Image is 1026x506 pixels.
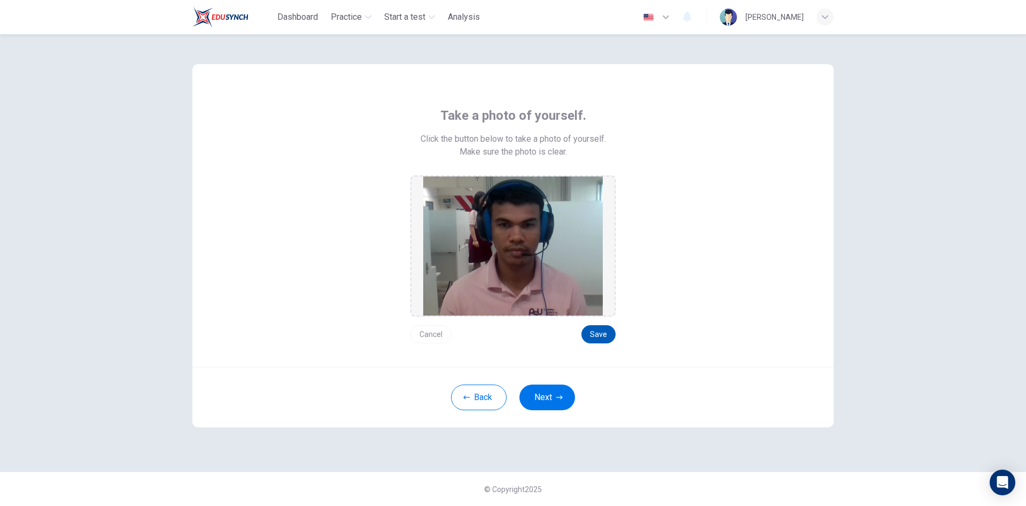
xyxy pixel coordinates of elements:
[519,385,575,410] button: Next
[642,13,655,21] img: en
[380,7,439,27] button: Start a test
[448,11,480,24] span: Analysis
[273,7,322,27] button: Dashboard
[990,470,1015,495] div: Open Intercom Messenger
[581,325,616,343] button: Save
[451,385,507,410] button: Back
[421,133,606,145] span: Click the button below to take a photo of yourself.
[327,7,376,27] button: Practice
[745,11,804,24] div: [PERSON_NAME]
[277,11,318,24] span: Dashboard
[444,7,484,27] button: Analysis
[384,11,425,24] span: Start a test
[720,9,737,26] img: Profile picture
[423,177,603,316] img: preview screemshot
[192,6,248,28] img: Train Test logo
[192,6,273,28] a: Train Test logo
[460,145,567,158] span: Make sure the photo is clear.
[440,107,586,124] span: Take a photo of yourself.
[331,11,362,24] span: Practice
[410,325,452,343] button: Cancel
[484,485,542,494] span: © Copyright 2025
